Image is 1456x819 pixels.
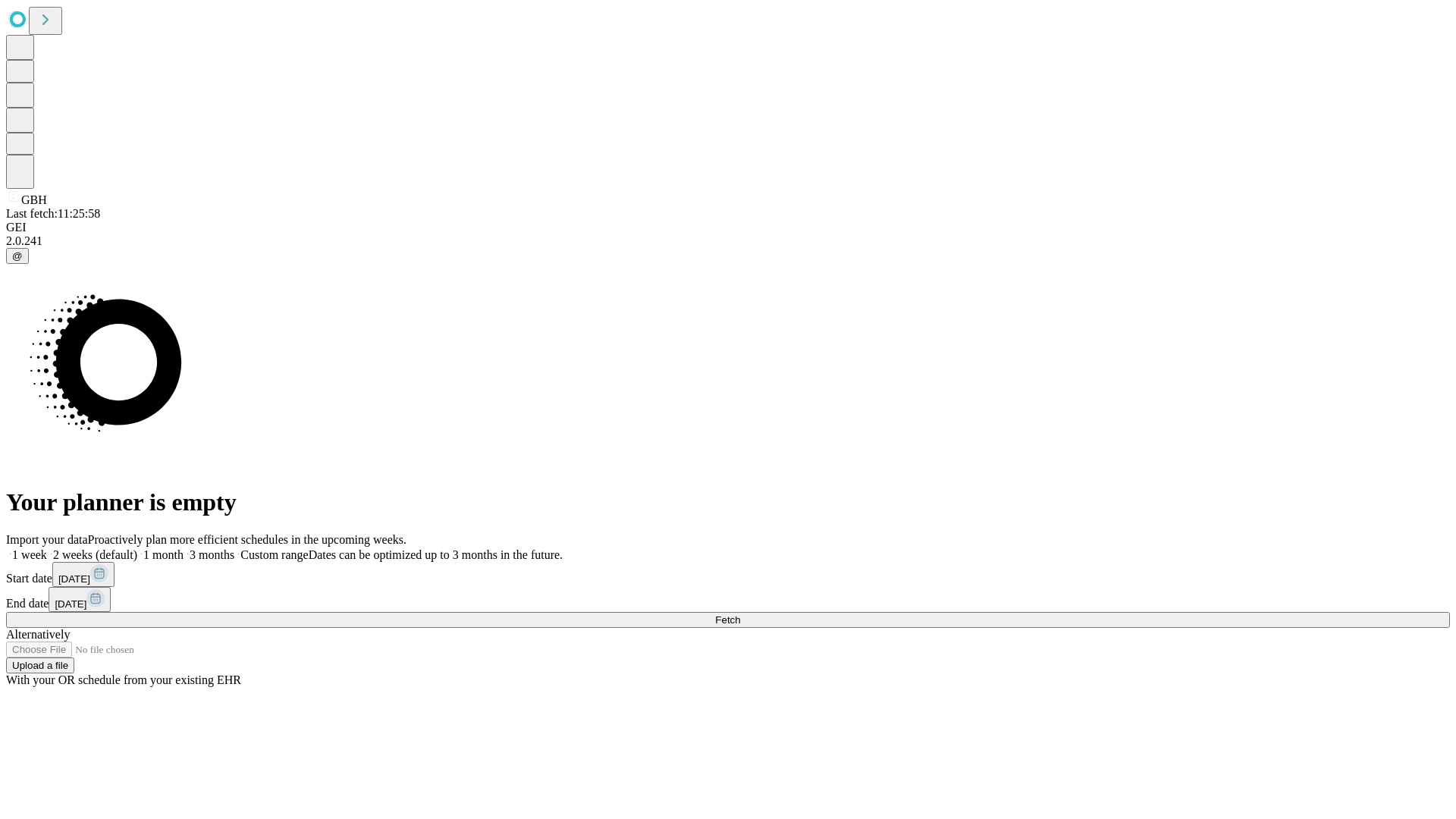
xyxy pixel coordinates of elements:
[6,248,29,264] button: @
[6,221,1450,234] div: GEI
[12,250,23,262] span: @
[55,598,86,610] span: [DATE]
[6,657,74,673] button: Upload a file
[6,612,1450,628] button: Fetch
[715,614,740,626] span: Fetch
[6,562,1450,587] div: Start date
[240,548,308,561] span: Custom range
[143,548,184,561] span: 1 month
[6,488,1450,516] h1: Your planner is empty
[6,587,1450,612] div: End date
[49,587,111,612] button: [DATE]
[6,673,241,686] span: With your OR schedule from your existing EHR
[6,234,1450,248] div: 2.0.241
[309,548,563,561] span: Dates can be optimized up to 3 months in the future.
[6,207,100,220] span: Last fetch: 11:25:58
[52,562,115,587] button: [DATE]
[12,548,47,561] span: 1 week
[190,548,234,561] span: 3 months
[53,548,137,561] span: 2 weeks (default)
[88,533,406,546] span: Proactively plan more efficient schedules in the upcoming weeks.
[6,628,70,641] span: Alternatively
[6,533,88,546] span: Import your data
[58,573,90,585] span: [DATE]
[21,193,47,206] span: GBH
